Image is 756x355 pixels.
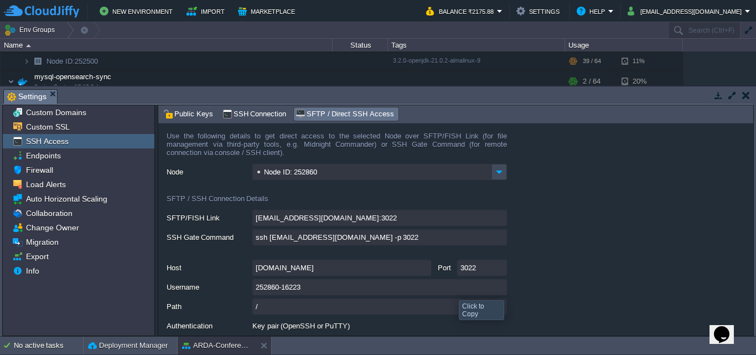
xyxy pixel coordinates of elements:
a: Endpoints [24,151,63,161]
span: Settings [7,90,46,104]
button: ARDA-Conference-DB [182,340,252,351]
a: Migration [24,237,60,247]
a: Change Owner [24,223,81,233]
button: Env Groups [4,22,59,38]
img: AMDAwAAAACH5BAEAAAAALAAAAAABAAEAAAICRAEAOw== [8,70,14,92]
button: Balance ₹2175.88 [426,4,497,18]
span: Public Keys [163,108,213,120]
div: Status [333,39,387,52]
span: Docker Engine CE 27.5.1 [34,84,99,90]
label: Username [167,279,251,293]
div: Key pair (OpenSSH or PuTTY) [252,318,507,334]
div: 11% [622,53,657,70]
button: Marketplace [238,4,298,18]
div: SFTP / SSH Connection Details [167,183,507,210]
a: Node ID:252500 [45,56,100,66]
a: mysql-opensearch-syncDocker Engine CE 27.5.1 [33,73,113,81]
button: Help [577,4,608,18]
div: 2 / 64 [583,70,600,92]
div: Usage [566,39,682,52]
img: AMDAwAAAACH5BAEAAAAALAAAAAABAAEAAAICRAEAOw== [26,44,31,47]
button: Deployment Manager [88,340,168,351]
button: [EMAIL_ADDRESS][DOMAIN_NAME] [628,4,745,18]
label: Path [167,299,251,312]
span: mysql-opensearch-sync [33,72,113,81]
iframe: chat widget [710,311,745,344]
span: SFTP / Direct SSH Access [296,108,393,120]
span: SSH Connection [222,108,287,120]
a: Info [24,266,41,276]
a: Export [24,251,50,261]
div: Name [1,39,332,52]
button: Settings [516,4,563,18]
label: Authentication [167,318,251,332]
img: AMDAwAAAACH5BAEAAAAALAAAAAABAAEAAAICRAEAOw== [30,53,45,70]
a: Firewall [24,165,55,175]
img: CloudJiffy [4,4,79,18]
a: Collaboration [24,208,74,218]
div: 39 / 64 [583,53,601,70]
label: SSH Gate Command [167,229,251,243]
label: Host [167,260,251,274]
a: SSH Access [24,136,70,146]
button: Import [187,4,228,18]
label: Node [167,164,251,178]
div: No active tasks [14,337,83,354]
a: Load Alerts [24,179,68,189]
a: Custom Domains [24,107,88,117]
span: 3.2.0-openjdk-21.0.2-almalinux-9 [393,57,480,64]
a: Custom SSL [24,122,71,132]
img: AMDAwAAAACH5BAEAAAAALAAAAAABAAEAAAICRAEAOw== [23,53,30,70]
span: 252500 [45,56,100,66]
div: 20% [622,70,657,92]
div: Click to Copy [462,302,501,318]
div: Tags [389,39,565,52]
label: Port [434,260,455,274]
span: Node ID: [46,57,75,65]
a: Auto Horizontal Scaling [24,194,109,204]
img: AMDAwAAAACH5BAEAAAAALAAAAAABAAEAAAICRAEAOw== [15,70,30,92]
label: SFTP/FISH Link [167,210,251,224]
button: New Environment [100,4,176,18]
div: Use the following details to get direct access to the selected Node over SFTP/FISH Link (for file... [167,132,507,164]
